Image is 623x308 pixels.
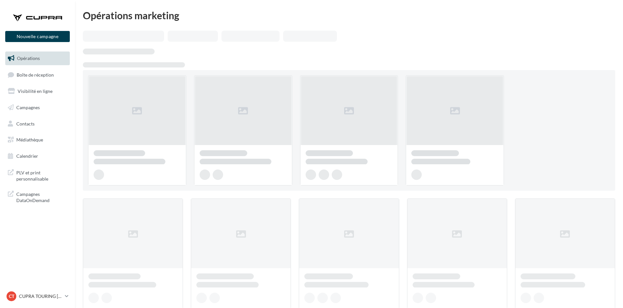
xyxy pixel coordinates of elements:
a: Campagnes DataOnDemand [4,187,71,206]
p: CUPRA TOURING [GEOGRAPHIC_DATA] [19,293,62,300]
a: Médiathèque [4,133,71,147]
span: Visibilité en ligne [18,88,53,94]
a: Visibilité en ligne [4,84,71,98]
div: Opérations marketing [83,10,615,20]
a: Opérations [4,51,71,65]
button: Nouvelle campagne [5,31,70,42]
span: Boîte de réception [17,72,54,77]
span: Campagnes DataOnDemand [16,190,67,204]
span: CT [9,293,14,300]
span: Opérations [17,55,40,61]
span: Contacts [16,121,35,126]
a: Boîte de réception [4,68,71,82]
span: Calendrier [16,153,38,159]
a: PLV et print personnalisable [4,166,71,185]
span: PLV et print personnalisable [16,168,67,182]
a: Contacts [4,117,71,131]
span: Médiathèque [16,137,43,142]
a: Calendrier [4,149,71,163]
a: CT CUPRA TOURING [GEOGRAPHIC_DATA] [5,290,70,302]
span: Campagnes [16,105,40,110]
a: Campagnes [4,101,71,114]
